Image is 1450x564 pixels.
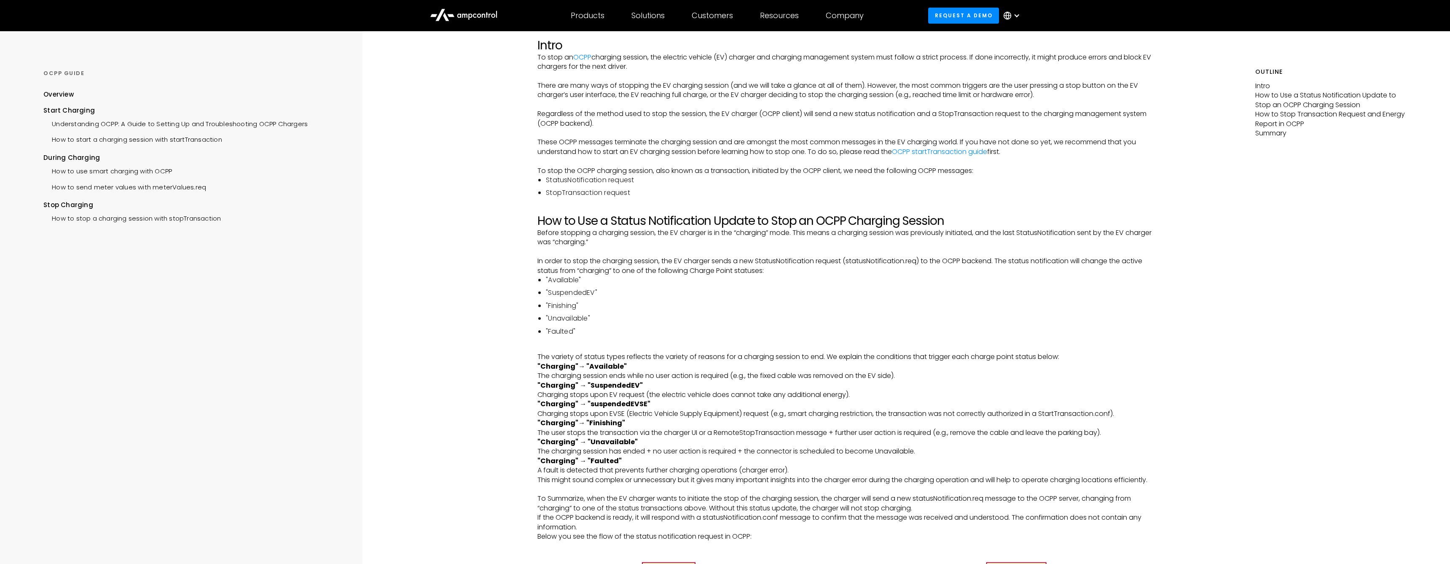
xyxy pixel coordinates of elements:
a: Overview [43,90,74,105]
p: Before stopping a charging session, the EV charger is in the “charging” mode. This means a chargi... [537,228,1152,247]
a: How to send meter values with meterValues.req [43,178,206,194]
p: If the OCPP backend is ready, it will respond with a statusNotification.conf message to confirm t... [537,513,1152,532]
div: Resources [760,11,799,20]
div: Solutions [631,11,665,20]
p: Regardless of the method used to stop the session, the EV charger (OCPP client) will send a new s... [537,109,1152,128]
div: Products [571,11,604,20]
p: There are many ways of stopping the EV charging session (and we will take a glance at all of them... [537,81,1152,100]
strong: "Charging" → "Unavailable" ‍ [537,437,638,447]
p: ‍ [537,485,1152,494]
p: This might sound complex or unnecessary but it gives many important insights into the charger err... [537,475,1152,485]
p: The charging session ends while no user action is required (e.g., the fixed cable was removed on ... [537,362,1152,381]
strong: "Charging" → "Faulted" ‍ [537,456,622,466]
div: Company [826,11,864,20]
div: Customers [692,11,733,20]
strong: "Charging"→ "Available" ‍ [537,362,627,371]
li: "Unavailable" [546,314,1152,323]
p: To stop an charging session, the electric vehicle (EV) charger and charging management system mus... [537,53,1152,72]
p: The variety of status types reflects the variety of reasons for a charging session to end. We exp... [537,352,1152,362]
p: ‍ [537,157,1152,166]
a: How to stop a charging session with stopTransaction [43,210,221,225]
div: Overview [43,90,74,99]
strong: "Charging" → "SuspendedEV" ‍ [537,380,643,390]
strong: "Charging" → "suspendedEVSE" [537,399,650,409]
p: In order to stop the charging session, the EV charger sends a new StatusNotification request (sta... [537,256,1152,275]
div: During Charging [43,153,333,162]
p: Charging stops upon EVSE (Electric Vehicle Supply Equipment) request (e.g., smart charging restri... [537,399,1152,418]
p: ‍ [537,72,1152,81]
li: StatusNotification request [546,175,1152,185]
p: The charging session has ended + no user action is required + the connector is scheduled to becom... [537,437,1152,456]
p: To Summarize, when the EV charger wants to initiate the stop of the charging session, the charger... [537,494,1152,513]
div: OCPP GUIDE [43,70,333,77]
p: To stop the OCPP charging session, also known as a transaction, initiated by the OCPP client, we ... [537,166,1152,175]
p: ‍ [537,128,1152,138]
p: Charging stops upon EV request (the electric vehicle does cannot take any additional energy). [537,381,1152,400]
p: Below you see the flow of the status notification request in OCPP: [537,532,1152,541]
p: These OCPP messages terminate the charging session and are amongst the most common messages in th... [537,138,1152,157]
li: "Available" [546,275,1152,285]
p: The user stops the transaction via the charger UI or a RemoteStopTransaction message + further us... [537,418,1152,437]
h5: Outline [1255,67,1407,76]
p: ‍ [537,343,1152,352]
p: A fault is detected that prevents further charging operations (charger error). [537,456,1152,475]
a: How to use smart charging with OCPP [43,162,172,178]
div: Start Charging [43,106,333,115]
a: Request a demo [928,8,999,23]
p: ‍ [537,205,1152,214]
li: StopTransaction request [546,188,1152,197]
li: "SuspendedEV" [546,288,1152,297]
strong: "Charging"→ "Finishing" ‍ [537,418,625,428]
p: How to Stop Transaction Request and Energy Report in OCPP [1255,110,1407,129]
li: "Finishing" [546,301,1152,310]
a: Understanding OCPP: A Guide to Setting Up and Troubleshooting OCPP Chargers [43,115,308,131]
p: Summary [1255,129,1407,138]
div: Stop Charging [43,200,333,210]
a: OCPP startTransaction guide [892,147,987,157]
p: ‍ [537,541,1152,551]
p: How to Use a Status Notification Update to Stop an OCPP Charging Session [1255,91,1407,110]
a: OCPP [573,52,591,62]
li: "Faulted" [546,327,1152,336]
p: ‍ [537,100,1152,109]
a: How to start a charging session with startTransaction [43,131,222,146]
h2: Intro [537,38,1152,53]
p: Intro [1255,81,1407,91]
p: ‍ [537,247,1152,256]
h2: How to Use a Status Notification Update to Stop an OCPP Charging Session [537,214,1152,228]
